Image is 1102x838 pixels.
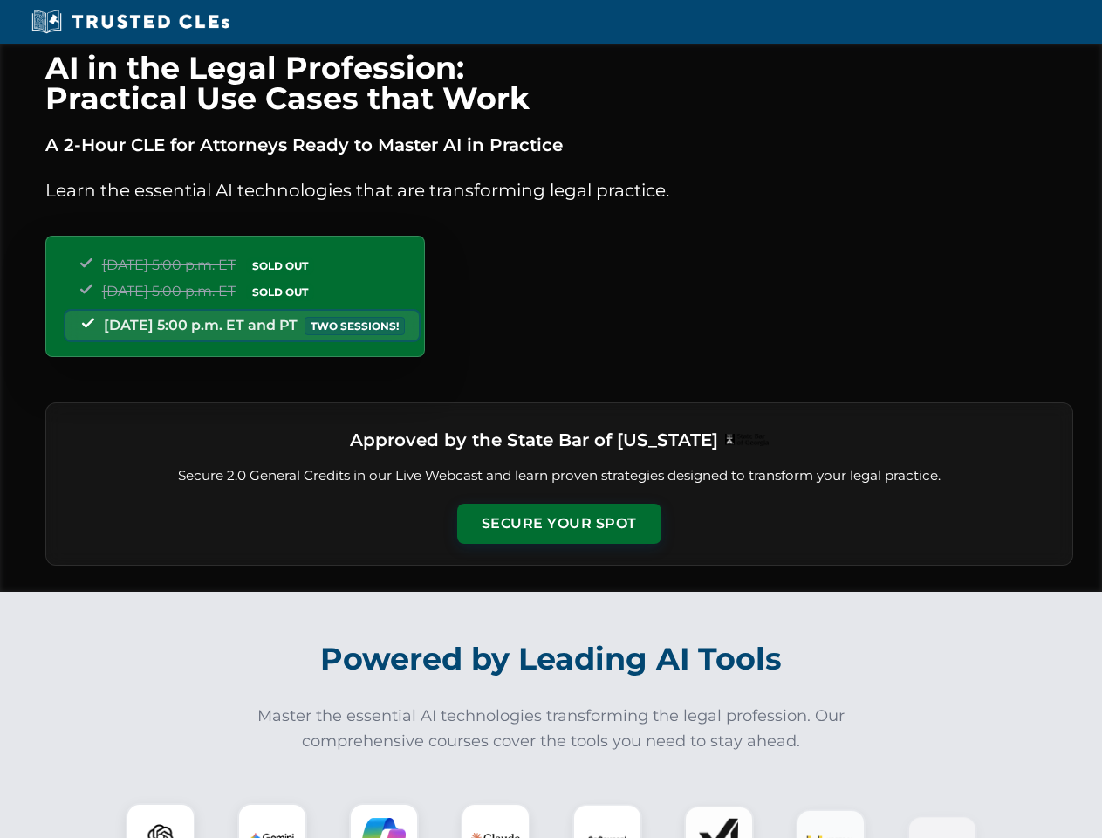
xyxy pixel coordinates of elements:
[45,131,1073,159] p: A 2-Hour CLE for Attorneys Ready to Master AI in Practice
[68,628,1035,690] h2: Powered by Leading AI Tools
[45,176,1073,204] p: Learn the essential AI technologies that are transforming legal practice.
[102,257,236,273] span: [DATE] 5:00 p.m. ET
[457,504,661,544] button: Secure Your Spot
[350,424,718,456] h3: Approved by the State Bar of [US_STATE]
[246,283,314,301] span: SOLD OUT
[246,257,314,275] span: SOLD OUT
[725,434,769,446] img: Logo
[45,52,1073,113] h1: AI in the Legal Profession: Practical Use Cases that Work
[67,466,1051,486] p: Secure 2.0 General Credits in our Live Webcast and learn proven strategies designed to transform ...
[246,704,857,754] p: Master the essential AI technologies transforming the legal profession. Our comprehensive courses...
[26,9,235,35] img: Trusted CLEs
[102,283,236,299] span: [DATE] 5:00 p.m. ET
